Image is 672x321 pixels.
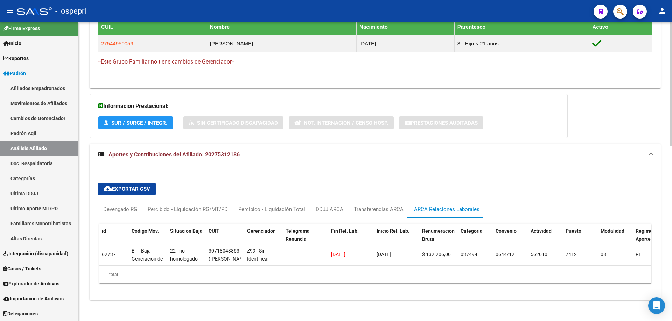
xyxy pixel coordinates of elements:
[148,205,228,213] div: Percibido - Liquidación RG/MT/PD
[6,7,14,15] mat-icon: menu
[289,116,394,129] button: Not. Internacion / Censo Hosp.
[422,251,451,257] span: $ 132.206,00
[90,166,661,300] div: Aportes y Contribuciones del Afiliado: 20275312186
[129,224,167,254] datatable-header-cell: Código Mov.
[104,186,150,192] span: Exportar CSV
[98,101,559,111] h3: Información Prestacional:
[102,251,116,257] span: 62737
[461,228,483,234] span: Categoria
[244,224,283,254] datatable-header-cell: Gerenciador
[598,224,633,254] datatable-header-cell: Modalidad
[207,35,356,52] td: [PERSON_NAME] -
[98,19,207,35] th: CUIL
[399,116,483,129] button: Prestaciones Auditadas
[111,120,167,126] span: SUR / SURGE / INTEGR.
[207,19,356,35] th: Nombre
[374,224,419,254] datatable-header-cell: Inicio Rel. Lab.
[101,41,133,46] span: 27544950059
[3,39,21,47] span: Inicio
[209,256,250,262] span: ([PERSON_NAME])
[304,120,388,126] span: Not. Internacion / Censo Hosp.
[238,205,305,213] div: Percibido - Liquidación Total
[247,248,269,262] span: Z99 - Sin Identificar
[566,251,577,257] span: 7412
[3,54,29,62] span: Reportes
[601,228,624,234] span: Modalidad
[209,228,219,234] span: CUIT
[98,183,156,195] button: Exportar CSV
[90,144,661,166] mat-expansion-panel-header: Aportes y Contribuciones del Afiliado: 20275312186
[633,224,668,254] datatable-header-cell: Régimen Aportes
[167,224,206,254] datatable-header-cell: Situacion Baja
[104,184,112,193] mat-icon: cloud_download
[98,116,173,129] button: SUR / SURGE / INTEGR.
[658,7,666,15] mat-icon: person
[99,266,651,283] div: 1 total
[99,224,129,254] datatable-header-cell: id
[3,24,40,32] span: Firma Express
[377,251,391,257] span: [DATE]
[563,224,598,254] datatable-header-cell: Puesto
[183,116,283,129] button: Sin Certificado Discapacidad
[247,228,275,234] span: Gerenciador
[170,248,198,262] span: 22 - no homologado
[566,228,581,234] span: Puesto
[411,120,478,126] span: Prestaciones Auditadas
[3,295,64,302] span: Importación de Archivos
[132,228,159,234] span: Código Mov.
[496,251,514,257] span: 0644/12
[357,35,455,52] td: [DATE]
[496,228,517,234] span: Convenio
[328,224,374,254] datatable-header-cell: Fin Rel. Lab.
[493,224,528,254] datatable-header-cell: Convenio
[531,228,552,234] span: Actividad
[197,120,278,126] span: Sin Certificado Discapacidad
[3,70,26,77] span: Padrón
[422,228,455,242] span: Renumeracion Bruta
[414,205,479,213] div: ARCA Relaciones Laborales
[102,228,106,234] span: id
[531,251,547,257] span: 562010
[354,205,404,213] div: Transferencias ARCA
[283,224,328,254] datatable-header-cell: Telegrama Renuncia
[331,251,345,257] span: [DATE]
[103,205,137,213] div: Devengado RG
[636,251,642,257] span: RE
[286,228,310,242] span: Telegrama Renuncia
[209,247,239,255] div: 30718043863
[316,205,343,213] div: DDJJ ARCA
[454,35,589,52] td: 3 - Hijo < 21 años
[331,228,359,234] span: Fin Rel. Lab.
[601,251,606,257] span: 08
[461,251,477,257] span: 037494
[458,224,493,254] datatable-header-cell: Categoria
[636,228,656,242] span: Régimen Aportes
[3,250,68,257] span: Integración (discapacidad)
[55,3,86,19] span: - ospepri
[108,151,240,158] span: Aportes y Contribuciones del Afiliado: 20275312186
[206,224,244,254] datatable-header-cell: CUIT
[3,310,38,318] span: Delegaciones
[3,280,59,287] span: Explorador de Archivos
[528,224,563,254] datatable-header-cell: Actividad
[419,224,458,254] datatable-header-cell: Renumeracion Bruta
[132,248,163,270] span: BT - Baja - Generación de Clave
[648,297,665,314] div: Open Intercom Messenger
[377,228,409,234] span: Inicio Rel. Lab.
[170,228,203,234] span: Situacion Baja
[454,19,589,35] th: Parentesco
[357,19,455,35] th: Nacimiento
[3,265,41,272] span: Casos / Tickets
[98,58,652,66] h4: --Este Grupo Familiar no tiene cambios de Gerenciador--
[589,19,652,35] th: Activo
